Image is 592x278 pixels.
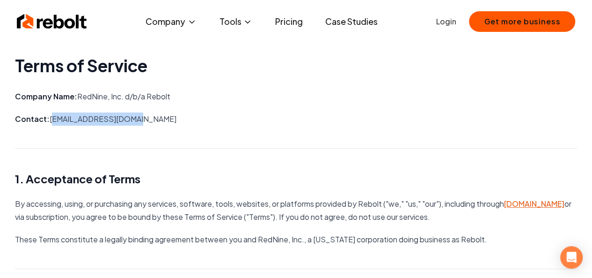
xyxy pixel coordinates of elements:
[436,16,456,27] a: Login
[504,199,564,209] a: [DOMAIN_NAME]
[560,246,583,269] div: Open Intercom Messenger
[15,90,577,103] p: RedNine, Inc. d/b/a Rebolt
[15,114,50,124] strong: Contact:
[212,12,260,31] button: Tools
[15,233,577,246] p: These Terms constitute a legally binding agreement between you and RedNine, Inc., a [US_STATE] co...
[15,56,577,75] h1: Terms of Service
[267,12,310,31] a: Pricing
[15,113,577,126] p: [EMAIL_ADDRESS][DOMAIN_NAME]
[15,197,577,224] p: By accessing, using, or purchasing any services, software, tools, websites, or platforms provided...
[317,12,385,31] a: Case Studies
[15,91,77,101] strong: Company Name:
[469,11,575,32] button: Get more business
[17,12,87,31] img: Rebolt Logo
[15,171,577,186] h2: 1. Acceptance of Terms
[138,12,204,31] button: Company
